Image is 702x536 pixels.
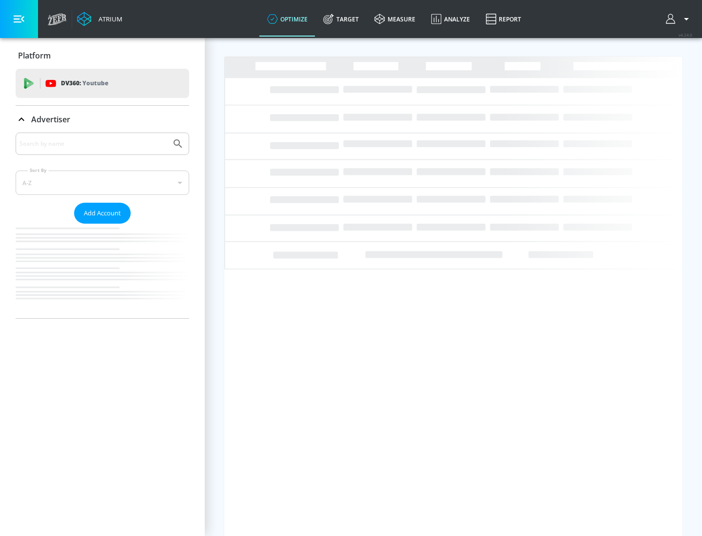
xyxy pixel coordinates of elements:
[84,208,121,219] span: Add Account
[679,32,692,38] span: v 4.24.0
[16,171,189,195] div: A-Z
[74,203,131,224] button: Add Account
[82,78,108,88] p: Youtube
[16,69,189,98] div: DV360: Youtube
[423,1,478,37] a: Analyze
[95,15,122,23] div: Atrium
[16,106,189,133] div: Advertiser
[315,1,367,37] a: Target
[16,133,189,318] div: Advertiser
[18,50,51,61] p: Platform
[77,12,122,26] a: Atrium
[61,78,108,89] p: DV360:
[31,114,70,125] p: Advertiser
[367,1,423,37] a: measure
[16,224,189,318] nav: list of Advertiser
[259,1,315,37] a: optimize
[16,42,189,69] div: Platform
[478,1,529,37] a: Report
[19,137,167,150] input: Search by name
[28,167,49,173] label: Sort By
